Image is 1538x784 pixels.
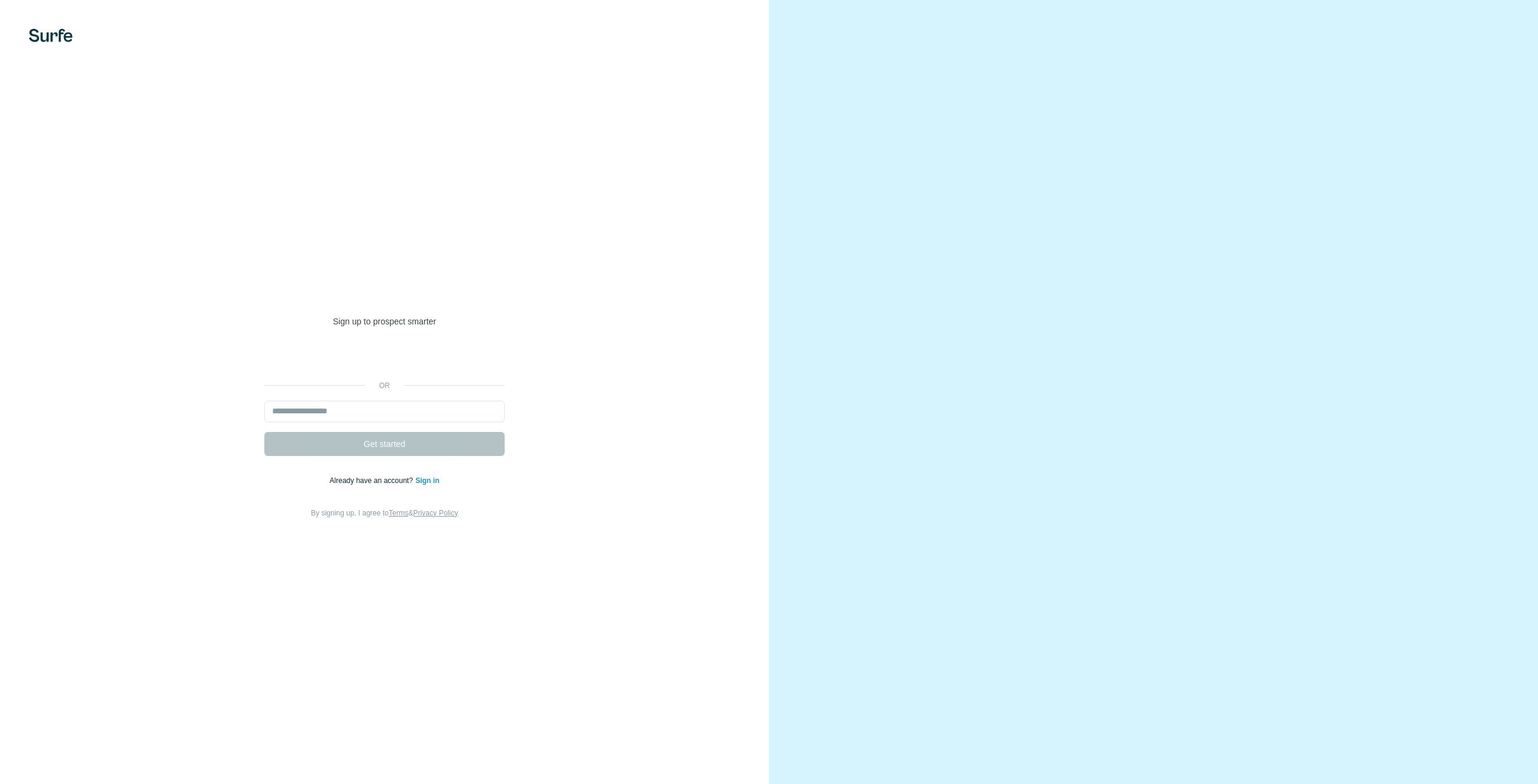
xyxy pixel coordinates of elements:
[365,380,404,391] p: or
[29,29,73,42] img: Surfe's logo
[330,476,416,485] span: Already have an account?
[389,509,409,517] a: Terms
[415,476,439,485] a: Sign in
[264,265,505,313] h1: Welcome to [GEOGRAPHIC_DATA]
[413,509,458,517] a: Privacy Policy
[264,315,505,327] p: Sign up to prospect smarter
[311,509,458,517] span: By signing up, I agree to &
[258,345,511,372] iframe: Schaltfläche „Über Google anmelden“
